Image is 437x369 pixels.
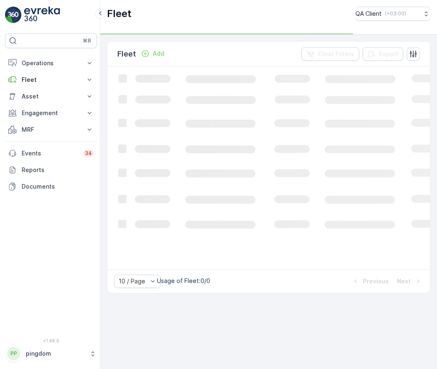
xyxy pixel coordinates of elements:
p: MRF [22,125,80,134]
p: QA Client [355,10,382,18]
button: QA Client(+03:00) [355,7,430,21]
a: Reports [5,162,97,178]
p: ( +03:00 ) [385,10,406,17]
p: ⌘B [83,37,91,44]
button: Engagement [5,105,97,121]
p: Usage of Fleet : 0/0 [157,277,210,285]
p: Asset [22,92,80,101]
p: Fleet [107,7,132,20]
button: Asset [5,88,97,105]
div: PP [7,347,20,360]
p: Add [153,49,164,58]
p: Operations [22,59,80,67]
p: Fleet [117,48,136,60]
p: Events [22,149,78,157]
p: Reports [22,166,94,174]
img: logo_light-DOdMpM7g.png [24,7,60,23]
p: Fleet [22,76,80,84]
p: 34 [85,150,92,157]
img: logo [5,7,22,23]
button: Add [138,49,168,59]
p: pingdom [26,349,85,358]
button: Previous [350,276,390,286]
p: Next [397,277,411,285]
p: Documents [22,182,94,191]
a: Documents [5,178,97,195]
a: Events34 [5,145,97,162]
button: Next [396,276,423,286]
p: Clear Filters [318,50,354,58]
button: PPpingdom [5,345,97,362]
p: Previous [363,277,389,285]
p: Export [379,50,398,58]
button: Clear Filters [301,47,359,61]
button: Fleet [5,71,97,88]
button: Export [363,47,403,61]
p: Engagement [22,109,80,117]
button: MRF [5,121,97,138]
button: Operations [5,55,97,71]
span: v 1.48.0 [5,338,97,343]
